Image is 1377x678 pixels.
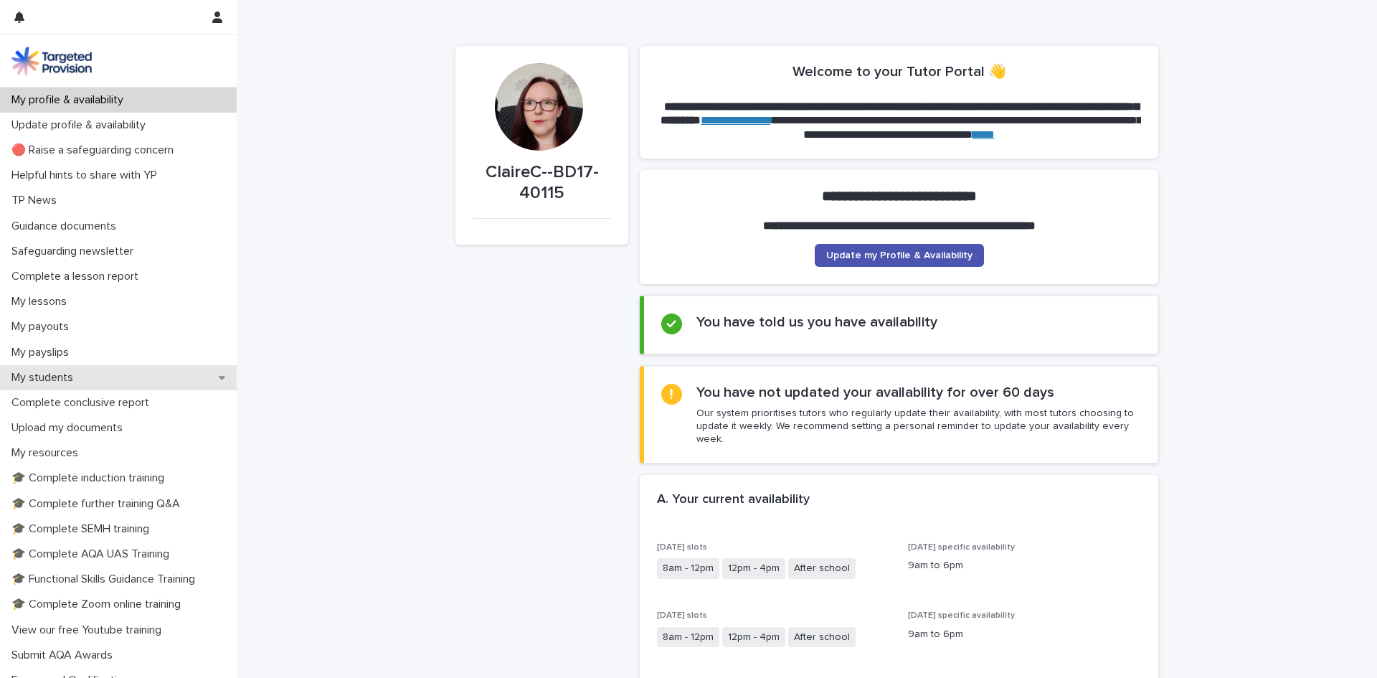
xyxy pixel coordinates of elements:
p: My payouts [6,320,80,334]
p: My resources [6,446,90,460]
span: [DATE] specific availability [908,543,1015,552]
p: 🎓 Complete AQA UAS Training [6,547,181,561]
p: Our system prioritises tutors who regularly update their availability, with most tutors choosing ... [696,407,1140,446]
p: ClaireC--BD17-40115 [473,162,611,204]
p: My lessons [6,295,78,309]
h2: You have not updated your availability for over 60 days [696,384,1054,401]
span: 8am - 12pm [657,558,719,579]
p: 9am to 6pm [908,627,1142,642]
span: 12pm - 4pm [722,558,785,579]
span: 8am - 12pm [657,627,719,648]
span: [DATE] specific availability [908,611,1015,620]
span: After school [788,627,856,648]
p: Upload my documents [6,421,134,435]
p: 🎓 Functional Skills Guidance Training [6,573,207,586]
p: Complete a lesson report [6,270,150,283]
p: My students [6,371,85,385]
p: Guidance documents [6,220,128,233]
p: 🔴 Raise a safeguarding concern [6,143,185,157]
h2: You have told us you have availability [696,314,937,331]
p: 🎓 Complete induction training [6,471,176,485]
p: 9am to 6pm [908,558,1142,573]
p: 🎓 Complete Zoom online training [6,598,192,611]
span: 12pm - 4pm [722,627,785,648]
a: Update my Profile & Availability [815,244,984,267]
p: Helpful hints to share with YP [6,169,169,182]
p: 🎓 Complete SEMH training [6,522,161,536]
p: TP News [6,194,68,207]
p: My profile & availability [6,93,135,107]
p: Complete conclusive report [6,396,161,410]
img: M5nRWzHhSzIhMunXDL62 [11,47,92,75]
p: My payslips [6,346,80,359]
p: Safeguarding newsletter [6,245,145,258]
p: Update profile & availability [6,118,157,132]
span: Update my Profile & Availability [826,250,973,260]
p: Submit AQA Awards [6,649,124,662]
span: After school [788,558,856,579]
span: [DATE] slots [657,543,707,552]
p: 🎓 Complete further training Q&A [6,497,191,511]
p: View our free Youtube training [6,623,173,637]
h2: A. Your current availability [657,492,810,508]
span: [DATE] slots [657,611,707,620]
h2: Welcome to your Tutor Portal 👋 [792,63,1006,80]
